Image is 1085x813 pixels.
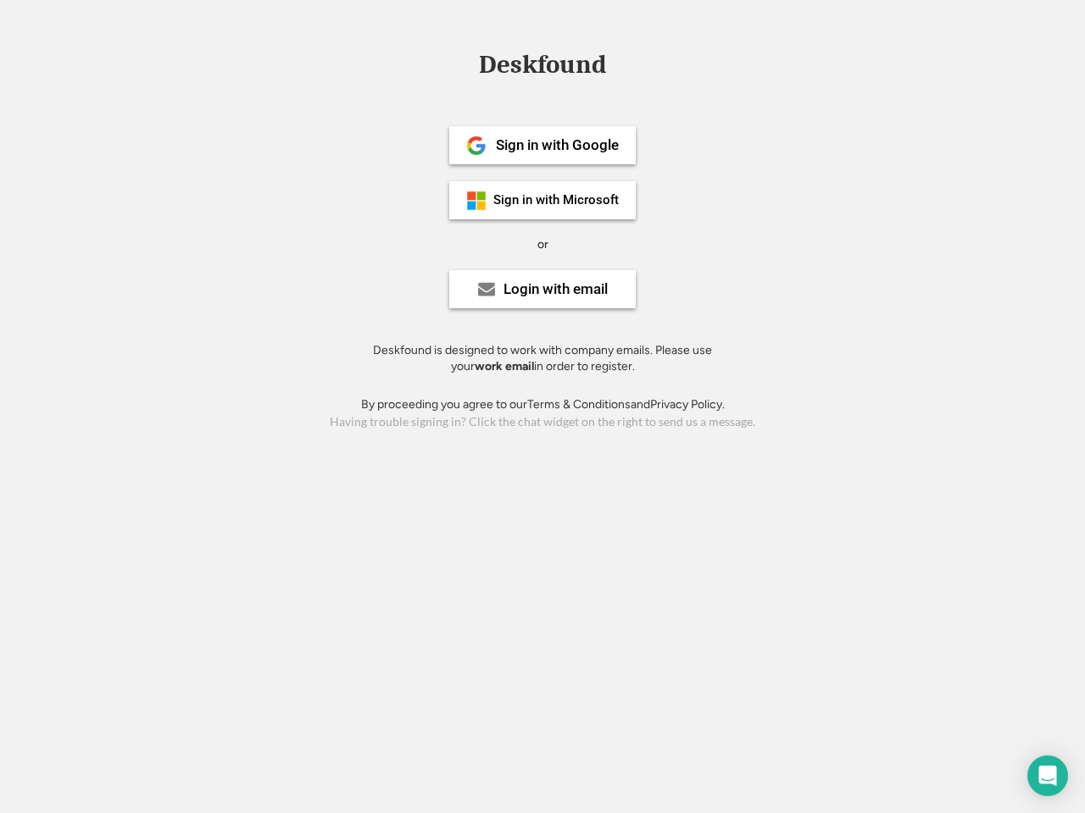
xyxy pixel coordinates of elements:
strong: work email [475,359,534,373]
a: Terms & Conditions [527,397,631,412]
img: 1024px-Google__G__Logo.svg.png [466,135,487,156]
div: By proceeding you agree to our and [361,396,725,413]
div: Open Intercom Messenger [1027,755,1068,796]
div: or [537,236,548,253]
div: Sign in with Google [496,138,619,152]
img: ms-symbollockup_mssymbol_19.png [466,191,487,211]
div: Deskfound [470,52,615,78]
div: Deskfound is designed to work with company emails. Please use your in order to register. [352,342,733,375]
a: Privacy Policy. [650,397,725,412]
div: Sign in with Microsoft [493,194,619,207]
div: Login with email [504,282,608,296]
